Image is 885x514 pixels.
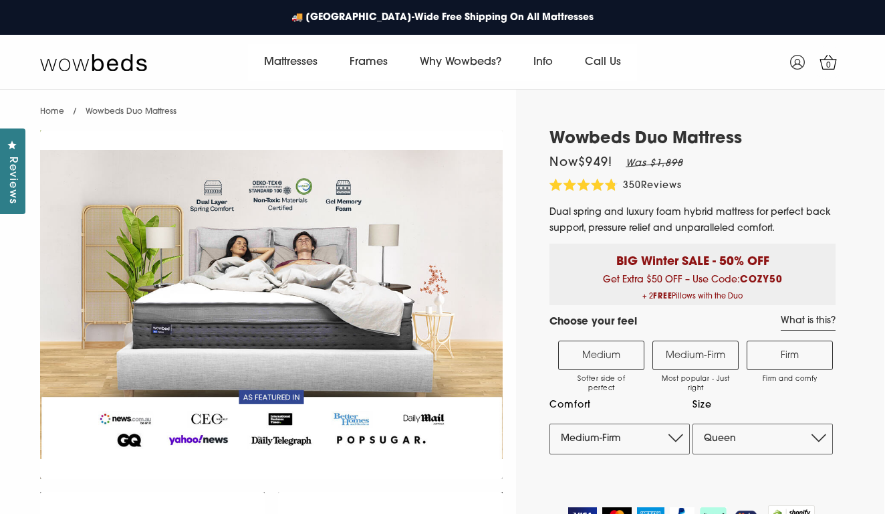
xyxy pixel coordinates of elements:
b: COZY50 [740,275,783,285]
a: 🚚 [GEOGRAPHIC_DATA]-Wide Free Shipping On All Mattresses [285,4,600,31]
nav: breadcrumbs [40,90,176,124]
span: Get Extra $50 OFF – Use Code: [559,275,826,305]
span: Most popular - Just right [660,375,731,394]
span: Wowbeds Duo Mattress [86,108,176,116]
a: Why Wowbeds? [404,44,517,81]
label: Size [692,397,833,414]
a: Info [517,44,569,81]
span: 350 [623,181,641,191]
label: Firm [747,341,833,370]
b: FREE [653,293,672,301]
span: / [73,108,77,116]
label: Medium [558,341,644,370]
p: BIG Winter SALE - 50% OFF [559,244,826,271]
div: 350Reviews [549,179,682,194]
span: Now $949 ! [549,157,612,169]
span: + 2 Pillows with the Duo [559,288,826,305]
span: Reviews [3,157,21,204]
span: 0 [822,59,836,72]
a: Frames [334,44,404,81]
a: Mattresses [248,44,334,81]
em: Was $1,898 [626,159,683,169]
span: Reviews [641,181,682,191]
span: Firm and comfy [754,375,826,384]
h1: Wowbeds Duo Mattress [549,130,836,149]
label: Medium-Firm [652,341,739,370]
h4: Choose your feel [549,315,637,331]
a: What is this? [781,315,836,331]
span: Dual spring and luxury foam hybrid mattress for perfect back support, pressure relief and unparal... [549,207,831,234]
a: Home [40,108,64,116]
a: Call Us [569,44,637,81]
label: Comfort [549,397,690,414]
span: Softer side of perfect [565,375,637,394]
img: Wow Beds Logo [40,53,147,72]
a: 0 [811,46,845,79]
